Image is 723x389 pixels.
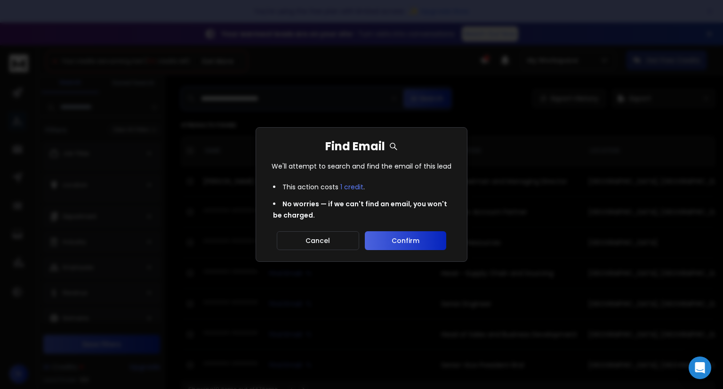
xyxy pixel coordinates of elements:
li: No worries — if we can't find an email, you won't be charged. [267,195,456,224]
button: Confirm [365,231,446,250]
button: Cancel [277,231,359,250]
span: 1 credit [340,182,363,192]
div: Open Intercom Messenger [689,357,711,379]
li: This action costs . [267,178,456,195]
p: We'll attempt to search and find the email of this lead [272,162,451,171]
h1: Find Email [325,139,398,154]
